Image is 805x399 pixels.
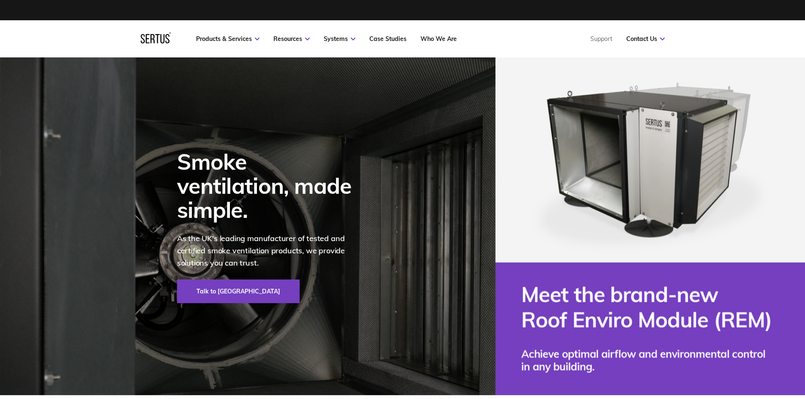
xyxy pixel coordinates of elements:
[177,280,300,303] a: Talk to [GEOGRAPHIC_DATA]
[273,35,310,43] a: Resources
[324,35,355,43] a: Systems
[420,35,457,43] a: Who We Are
[590,35,612,43] a: Support
[177,233,363,269] p: As the UK's leading manufacturer of tested and certified smoke ventilation products, we provide s...
[369,35,407,43] a: Case Studies
[196,35,259,43] a: Products & Services
[626,35,665,43] a: Contact Us
[177,149,363,222] div: Smoke ventilation, made simple.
